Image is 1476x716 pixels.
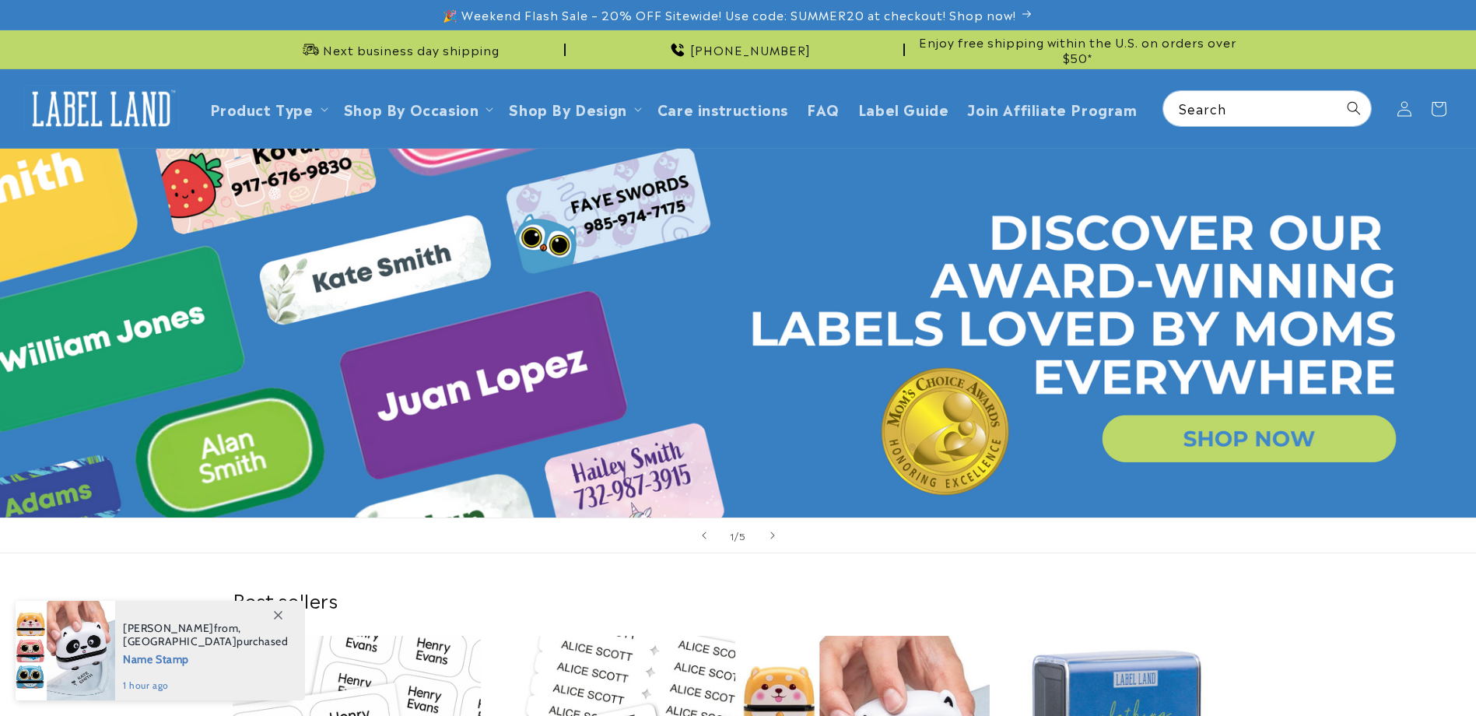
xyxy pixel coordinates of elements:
[1337,91,1371,125] button: Search
[657,100,788,118] span: Care instructions
[500,90,647,127] summary: Shop By Design
[807,100,840,118] span: FAQ
[858,100,949,118] span: Label Guide
[123,634,237,648] span: [GEOGRAPHIC_DATA]
[443,7,1016,23] span: 🎉 Weekend Flash Sale – 20% OFF Sitewide! Use code: SUMMER20 at checkout! Shop now!
[958,90,1146,127] a: Join Affiliate Program
[734,528,739,543] span: /
[1320,649,1460,700] iframe: Gorgias live chat messenger
[123,621,214,635] span: [PERSON_NAME]
[687,518,721,553] button: Previous slide
[967,100,1137,118] span: Join Affiliate Program
[18,79,185,139] a: Label Land
[756,518,790,553] button: Next slide
[23,85,179,133] img: Label Land
[572,30,905,68] div: Announcement
[690,42,811,58] span: [PHONE_NUMBER]
[648,90,798,127] a: Care instructions
[344,100,479,118] span: Shop By Occasion
[335,90,500,127] summary: Shop By Occasion
[201,90,335,127] summary: Product Type
[798,90,849,127] a: FAQ
[233,30,566,68] div: Announcement
[911,30,1244,68] div: Announcement
[911,34,1244,65] span: Enjoy free shipping within the U.S. on orders over $50*
[210,98,314,119] a: Product Type
[323,42,500,58] span: Next business day shipping
[509,98,626,119] a: Shop By Design
[730,528,734,543] span: 1
[123,622,289,648] span: from , purchased
[849,90,959,127] a: Label Guide
[233,588,1244,612] h2: Best sellers
[739,528,746,543] span: 5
